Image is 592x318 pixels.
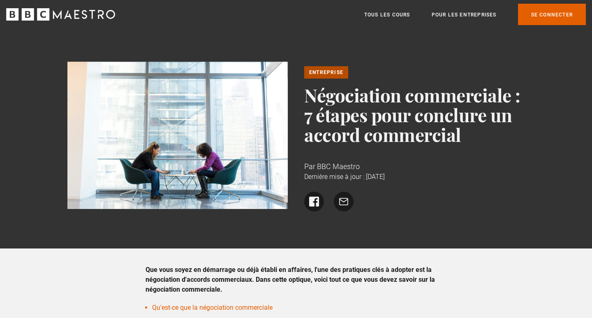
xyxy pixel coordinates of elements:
[304,173,385,181] font: Dernière mise à jour : [DATE]
[146,266,435,293] font: Que vous soyez en démarrage ou déjà établi en affaires, l'une des pratiques clés à adopter est la...
[304,162,315,171] font: Par
[317,162,360,171] font: BBC Maestro
[152,304,273,311] a: Qu'est-ce que la négociation commerciale
[304,83,520,146] font: Négociation commerciale : 7 étapes pour conclure un accord commercial
[67,62,288,209] img: 2 personnes assises face à face travaillent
